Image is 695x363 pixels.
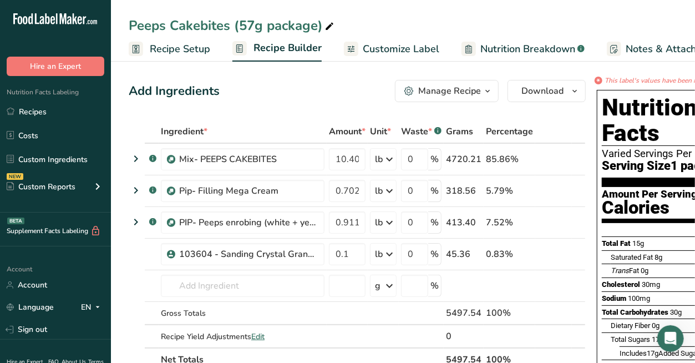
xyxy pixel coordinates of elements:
[344,37,439,62] a: Customize Label
[642,280,660,289] span: 30mg
[611,266,639,275] span: Fat
[611,321,650,330] span: Dietary Fiber
[655,253,662,261] span: 8g
[508,80,586,102] button: Download
[446,330,481,343] div: 0
[480,42,575,57] span: Nutrition Breakdown
[628,294,650,302] span: 100mg
[602,294,626,302] span: Sodium
[329,125,366,138] span: Amount
[486,216,533,229] div: 7.52%
[602,308,668,316] span: Total Carbohydrates
[375,279,381,293] div: g
[161,331,324,342] div: Recipe Yield Adjustments
[521,84,564,98] span: Download
[418,84,481,98] div: Manage Recipe
[7,181,75,193] div: Custom Reports
[161,125,207,138] span: Ingredient
[652,335,663,344] span: 17g
[446,248,481,261] div: 45.36
[7,298,54,317] a: Language
[602,159,671,173] span: Serving Size
[632,239,644,248] span: 15g
[602,280,640,289] span: Cholesterol
[253,41,322,56] span: Recipe Builder
[446,306,481,320] div: 5497.54
[179,153,318,166] div: Mix- PEEPS CAKEBITES
[251,331,265,342] span: Edit
[486,306,533,320] div: 100%
[611,253,653,261] span: Saturated Fat
[167,187,175,195] img: Sub Recipe
[375,184,383,198] div: lb
[375,153,383,166] div: lb
[446,125,473,138] span: Grams
[161,275,324,297] input: Add Ingredient
[461,37,585,62] a: Nutrition Breakdown
[446,153,481,166] div: 4720.21
[647,349,658,357] span: 17g
[81,301,104,314] div: EN
[129,16,336,36] div: Peeps Cakebites (57g package)
[370,125,391,138] span: Unit
[129,82,220,100] div: Add Ingredients
[602,239,631,248] span: Total Fat
[446,216,481,229] div: 413.40
[486,184,533,198] div: 5.79%
[179,216,318,229] div: PIP- Peeps enrobing (white + yellow and red oils)
[179,248,318,261] div: 103604 - Sanding Crystal Granulated Sugar
[611,335,650,344] span: Total Sugars
[7,173,23,180] div: NEW
[129,37,210,62] a: Recipe Setup
[375,248,383,261] div: lb
[375,216,383,229] div: lb
[7,57,104,76] button: Hire an Expert
[611,266,629,275] i: Trans
[652,321,660,330] span: 0g
[401,125,442,138] div: Waste
[486,248,533,261] div: 0.83%
[395,80,499,102] button: Manage Recipe
[670,308,682,316] span: 30g
[167,155,175,164] img: Sub Recipe
[486,153,533,166] div: 85.86%
[232,36,322,62] a: Recipe Builder
[150,42,210,57] span: Recipe Setup
[641,266,648,275] span: 0g
[7,218,24,224] div: BETA
[657,325,684,352] iframe: Intercom live chat
[486,125,533,138] span: Percentage
[363,42,439,57] span: Customize Label
[161,307,324,319] div: Gross Totals
[446,184,481,198] div: 318.56
[167,219,175,227] img: Sub Recipe
[179,184,318,198] div: Pip- Filling Mega Cream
